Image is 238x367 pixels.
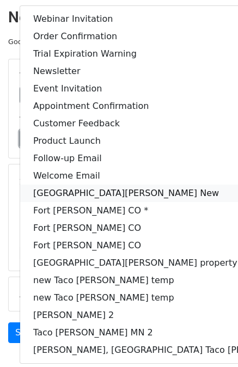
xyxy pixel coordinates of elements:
[8,38,143,46] small: Google Sheet:
[184,315,238,367] iframe: Chat Widget
[8,322,44,343] a: Send
[8,8,230,27] h2: New Campaign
